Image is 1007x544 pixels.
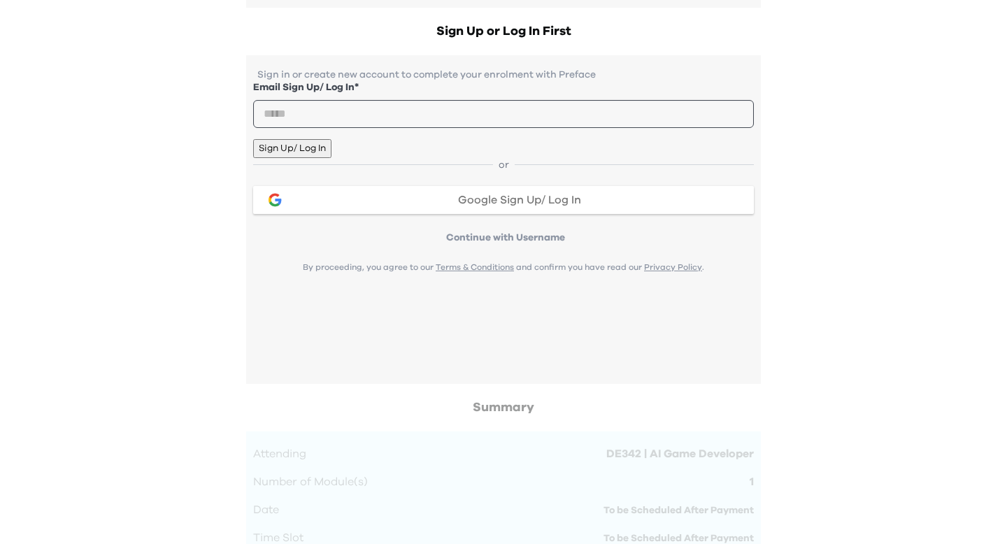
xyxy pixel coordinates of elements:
[253,186,754,214] button: google loginGoogle Sign Up/ Log In
[253,139,331,158] button: Sign Up/ Log In
[253,262,754,273] p: By proceeding, you agree to our and confirm you have read our .
[458,194,581,206] span: Google Sign Up/ Log In
[253,69,754,80] p: Sign in or create new account to complete your enrolment with Preface
[436,263,514,271] a: Terms & Conditions
[246,22,761,41] h2: Sign Up or Log In First
[257,231,754,245] p: Continue with Username
[253,80,754,95] label: Email Sign Up/ Log In *
[493,158,515,172] span: or
[644,263,702,271] a: Privacy Policy
[266,192,283,208] img: google login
